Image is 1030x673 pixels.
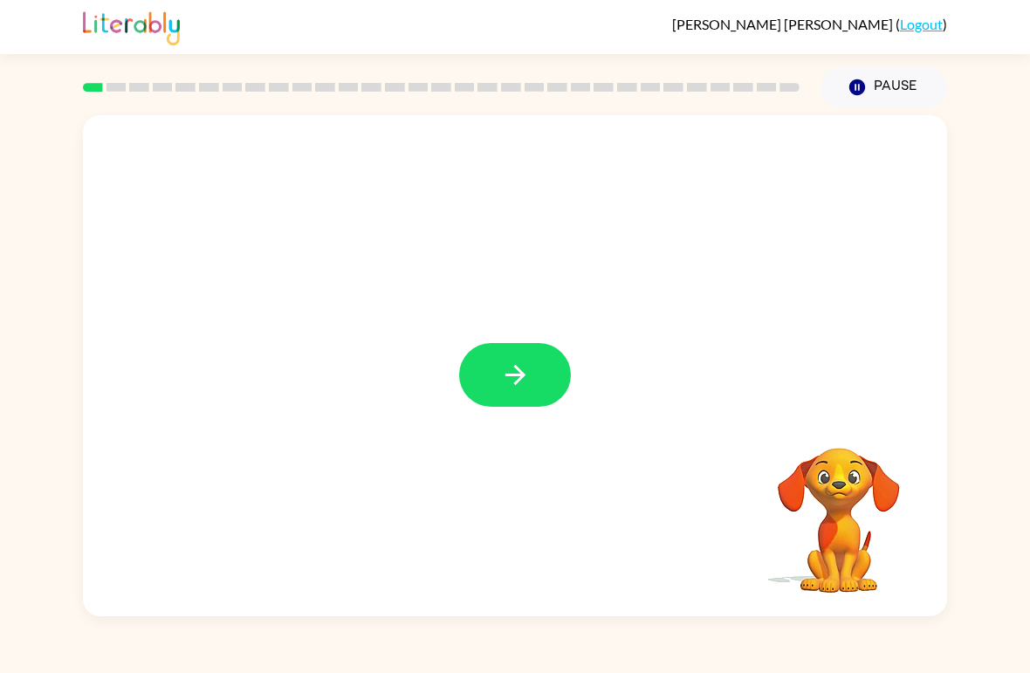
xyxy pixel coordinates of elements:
span: [PERSON_NAME] [PERSON_NAME] [672,16,896,32]
button: Pause [821,67,947,107]
a: Logout [900,16,943,32]
img: Literably [83,7,180,45]
video: Your browser must support playing .mp4 files to use Literably. Please try using another browser. [752,421,926,595]
div: ( ) [672,16,947,32]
